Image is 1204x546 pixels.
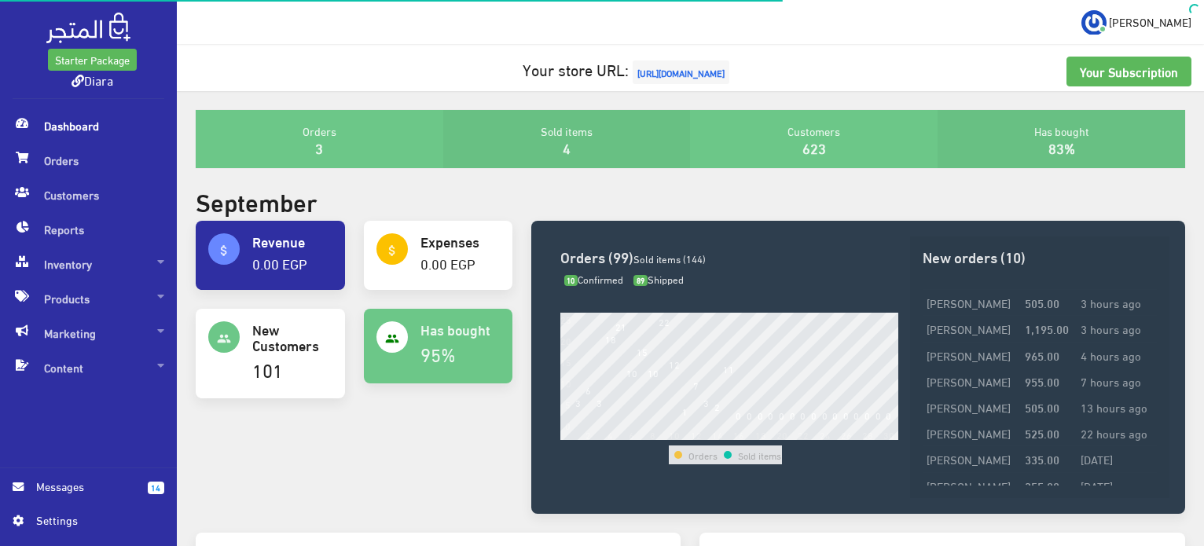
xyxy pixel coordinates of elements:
[633,269,684,288] span: Shipped
[1025,477,1059,494] strong: 355.00
[798,429,809,440] div: 22
[1025,398,1059,416] strong: 505.00
[841,429,852,440] div: 26
[13,143,164,178] span: Orders
[1081,10,1107,35] img: ...
[1066,57,1191,86] a: Your Subscription
[13,212,164,247] span: Reports
[688,445,718,464] td: Orders
[923,394,1021,420] td: [PERSON_NAME]
[669,429,680,440] div: 10
[733,429,744,440] div: 16
[633,60,729,84] span: [URL][DOMAIN_NAME]
[13,281,164,316] span: Products
[13,350,164,385] span: Content
[252,250,307,276] a: 0.00 EGP
[923,342,1021,368] td: [PERSON_NAME]
[563,134,571,160] a: 4
[13,247,164,281] span: Inventory
[1025,294,1059,311] strong: 505.00
[385,332,399,346] i: people
[585,429,591,440] div: 2
[938,110,1185,168] div: Has bought
[1025,346,1059,364] strong: 965.00
[802,134,826,160] a: 623
[217,332,231,346] i: people
[1077,368,1157,394] td: 7 hours ago
[633,275,648,287] span: 89
[13,511,164,537] a: Settings
[564,275,578,287] span: 10
[1025,320,1069,337] strong: 1,195.00
[1077,420,1157,446] td: 22 hours ago
[523,54,733,83] a: Your store URL:[URL][DOMAIN_NAME]
[420,336,456,370] a: 95%
[1077,472,1157,498] td: [DATE]
[690,110,938,168] div: Customers
[629,429,634,440] div: 6
[420,250,475,276] a: 0.00 EGP
[252,321,332,353] h4: New Customers
[560,249,898,264] h3: Orders (99)
[252,233,332,249] h4: Revenue
[923,420,1021,446] td: [PERSON_NAME]
[13,478,164,511] a: 14 Messages
[36,478,135,495] span: Messages
[196,187,318,214] h2: September
[196,110,443,168] div: Orders
[443,110,691,168] div: Sold items
[217,244,231,258] i: attach_money
[712,429,723,440] div: 14
[1109,12,1191,31] span: [PERSON_NAME]
[252,352,283,386] a: 101
[737,445,782,464] td: Sold items
[820,429,831,440] div: 24
[1077,394,1157,420] td: 13 hours ago
[564,269,624,288] span: Confirmed
[72,68,113,91] a: Diara
[420,233,501,249] h4: Expenses
[13,316,164,350] span: Marketing
[385,244,399,258] i: attach_money
[13,178,164,212] span: Customers
[883,429,894,440] div: 30
[46,13,130,43] img: .
[691,429,702,440] div: 12
[755,429,766,440] div: 18
[1077,316,1157,342] td: 3 hours ago
[1025,450,1059,467] strong: 335.00
[923,249,1157,264] h3: New orders (10)
[48,49,137,71] a: Starter Package
[1077,446,1157,472] td: [DATE]
[923,368,1021,394] td: [PERSON_NAME]
[923,290,1021,316] td: [PERSON_NAME]
[923,446,1021,472] td: [PERSON_NAME]
[862,429,873,440] div: 28
[1025,372,1059,390] strong: 955.00
[650,429,655,440] div: 8
[1081,9,1191,35] a: ... [PERSON_NAME]
[1077,290,1157,316] td: 3 hours ago
[13,108,164,143] span: Dashboard
[608,429,613,440] div: 4
[923,316,1021,342] td: [PERSON_NAME]
[315,134,323,160] a: 3
[923,472,1021,498] td: [PERSON_NAME]
[1077,342,1157,368] td: 4 hours ago
[1048,134,1075,160] a: 83%
[420,321,501,337] h4: Has bought
[1025,424,1059,442] strong: 525.00
[776,429,787,440] div: 20
[36,511,151,529] span: Settings
[148,482,164,494] span: 14
[633,249,706,268] span: Sold items (144)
